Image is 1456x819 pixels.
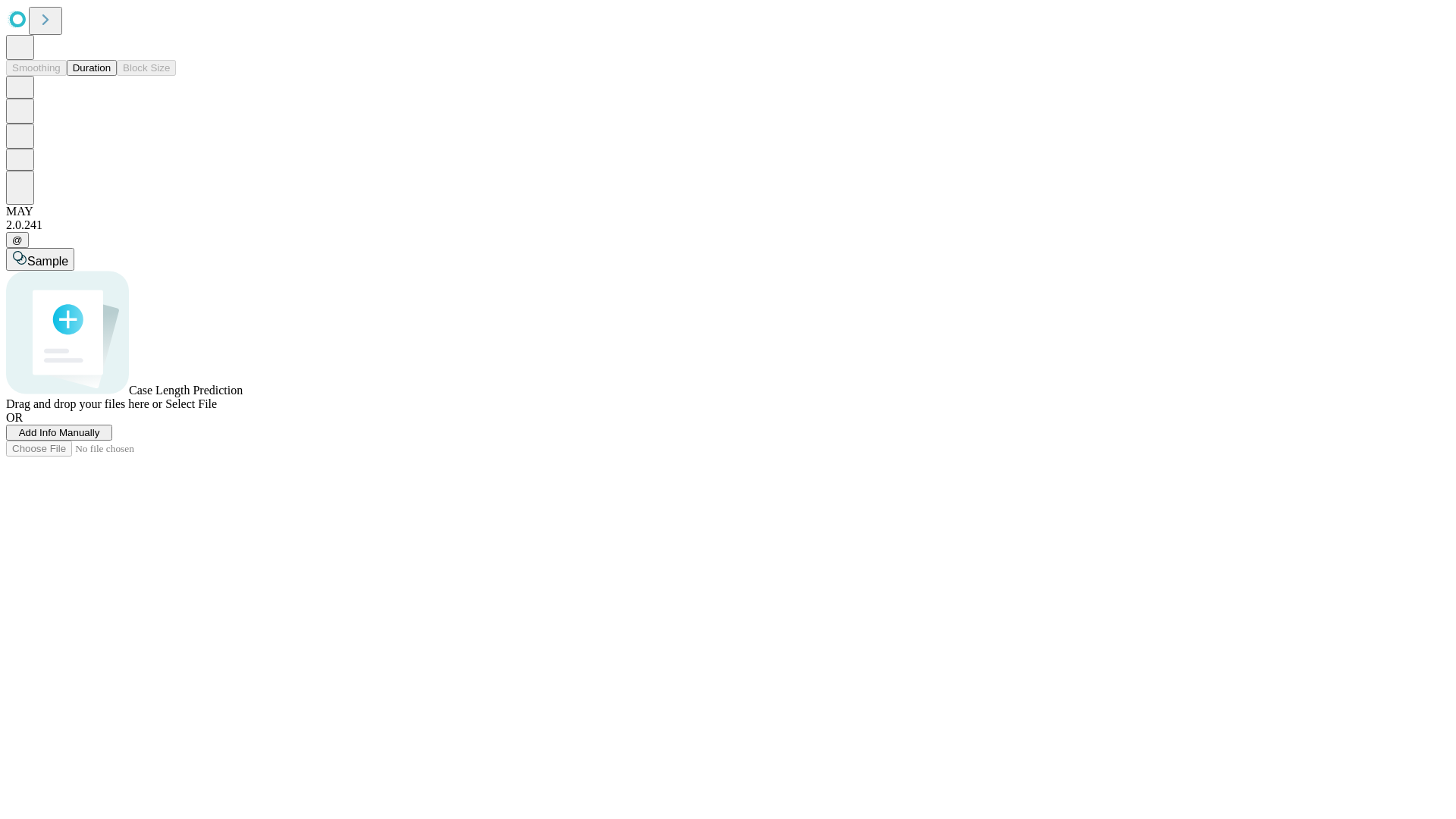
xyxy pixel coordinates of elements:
[67,60,117,76] button: Duration
[6,397,162,410] span: Drag and drop your files here or
[6,60,67,76] button: Smoothing
[6,411,23,424] span: OR
[6,205,1450,218] div: MAY
[165,397,217,410] span: Select File
[117,60,176,76] button: Block Size
[12,234,23,246] span: @
[6,248,74,271] button: Sample
[6,218,1450,232] div: 2.0.241
[27,255,68,268] span: Sample
[129,384,243,397] span: Case Length Prediction
[6,232,29,248] button: @
[19,427,100,438] span: Add Info Manually
[6,425,112,441] button: Add Info Manually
